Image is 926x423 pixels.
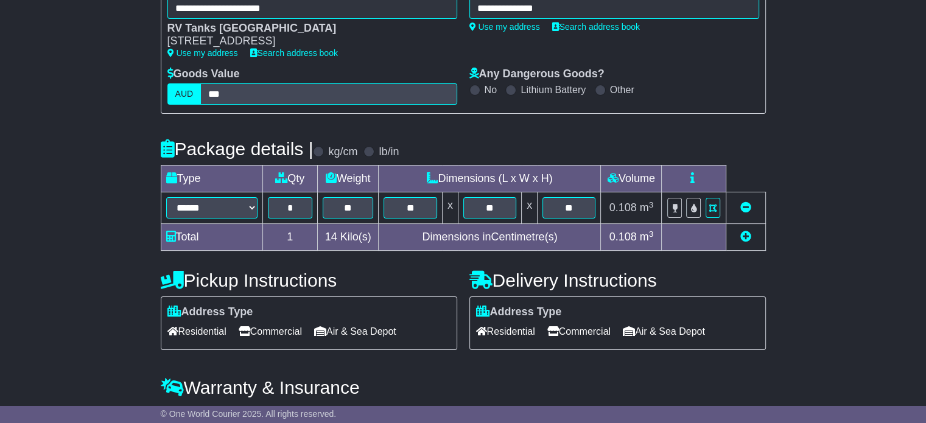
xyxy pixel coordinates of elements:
h4: Warranty & Insurance [161,377,766,397]
label: AUD [167,83,202,105]
td: Weight [317,166,379,192]
div: All our quotes include a $ FreightSafe warranty. [161,404,766,418]
td: Kilo(s) [317,224,379,251]
a: Add new item [740,231,751,243]
label: Address Type [167,306,253,319]
h4: Pickup Instructions [161,270,457,290]
div: [STREET_ADDRESS] [167,35,445,48]
a: Remove this item [740,201,751,214]
span: 0.108 [609,201,637,214]
span: m [640,201,654,214]
a: Search address book [250,48,338,58]
td: Total [161,224,262,251]
span: Air & Sea Depot [314,322,396,341]
span: Commercial [239,322,302,341]
td: Dimensions in Centimetre(s) [379,224,601,251]
span: 14 [325,231,337,243]
label: Any Dangerous Goods? [469,68,605,81]
a: Use my address [469,22,540,32]
span: Commercial [547,322,611,341]
sup: 3 [649,229,654,239]
label: lb/in [379,145,399,159]
td: Volume [601,166,662,192]
label: No [485,84,497,96]
td: x [522,192,538,224]
span: m [640,231,654,243]
td: 1 [262,224,317,251]
td: Type [161,166,262,192]
label: Lithium Battery [521,84,586,96]
label: kg/cm [328,145,357,159]
span: Residential [167,322,226,341]
label: Address Type [476,306,562,319]
td: Dimensions (L x W x H) [379,166,601,192]
span: © One World Courier 2025. All rights reserved. [161,409,337,419]
label: Other [610,84,634,96]
label: Goods Value [167,68,240,81]
h4: Delivery Instructions [469,270,766,290]
td: Qty [262,166,317,192]
span: 250 [284,404,302,416]
h4: Package details | [161,139,314,159]
span: Residential [476,322,535,341]
span: Air & Sea Depot [623,322,705,341]
span: 0.108 [609,231,637,243]
a: Search address book [552,22,640,32]
div: RV Tanks [GEOGRAPHIC_DATA] [167,22,445,35]
td: x [442,192,458,224]
sup: 3 [649,200,654,209]
a: Use my address [167,48,238,58]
